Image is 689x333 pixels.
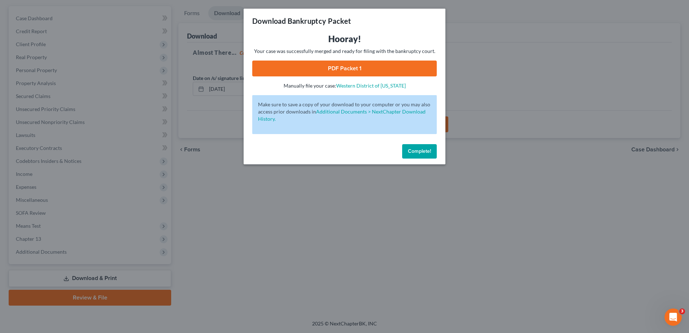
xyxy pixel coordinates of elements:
button: Complete! [402,144,437,159]
h3: Hooray! [252,33,437,45]
a: PDF Packet 1 [252,61,437,76]
a: Additional Documents > NextChapter Download History. [258,108,426,122]
a: Western District of [US_STATE] [336,83,406,89]
p: Manually file your case: [252,82,437,89]
p: Make sure to save a copy of your download to your computer or you may also access prior downloads in [258,101,431,123]
span: 3 [679,308,685,314]
p: Your case was successfully merged and ready for filing with the bankruptcy court. [252,48,437,55]
iframe: Intercom live chat [664,308,682,326]
h3: Download Bankruptcy Packet [252,16,351,26]
span: Complete! [408,148,431,154]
